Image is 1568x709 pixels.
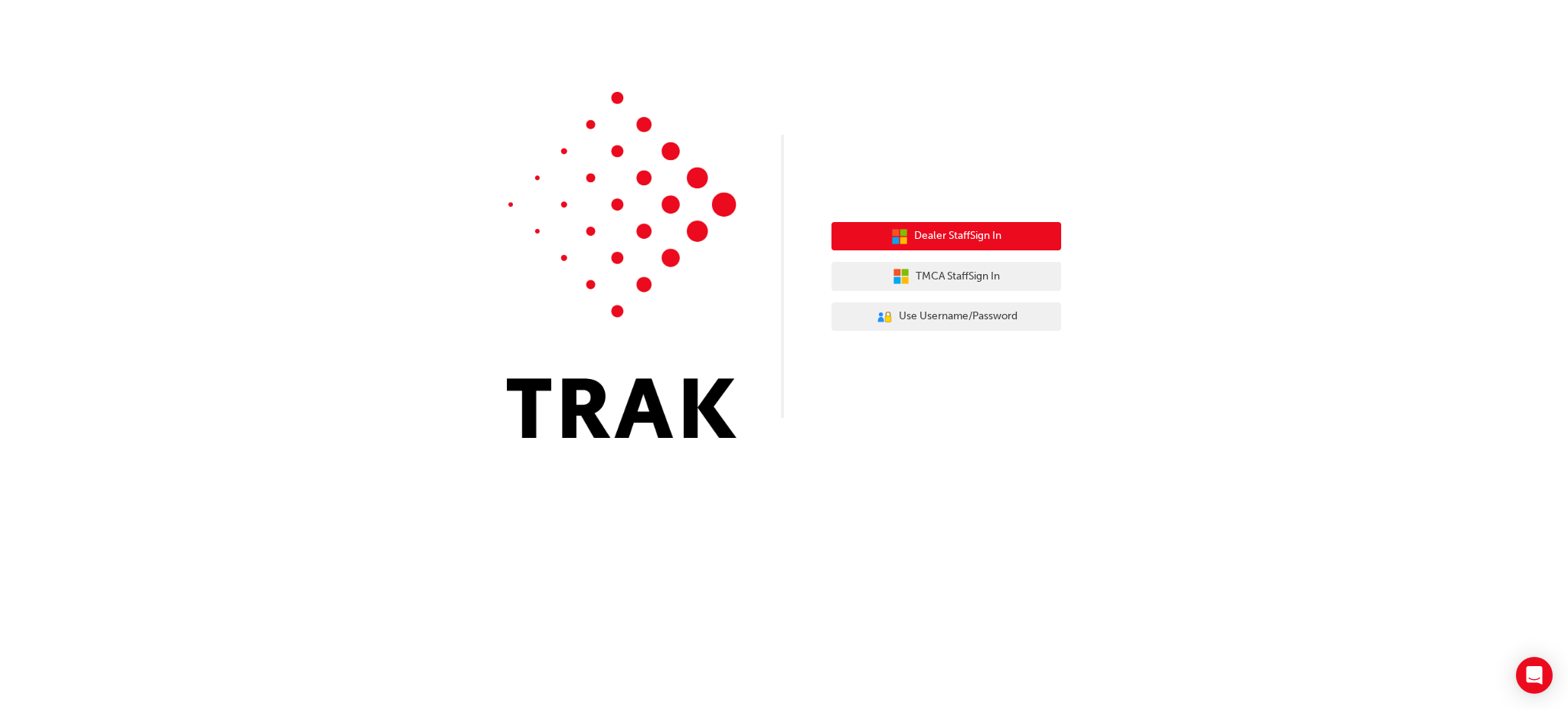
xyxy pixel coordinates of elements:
[914,227,1001,245] span: Dealer Staff Sign In
[1516,657,1553,694] div: Open Intercom Messenger
[831,262,1061,291] button: TMCA StaffSign In
[831,222,1061,251] button: Dealer StaffSign In
[507,92,737,438] img: Trak
[899,308,1018,325] span: Use Username/Password
[916,268,1000,286] span: TMCA Staff Sign In
[831,302,1061,332] button: Use Username/Password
